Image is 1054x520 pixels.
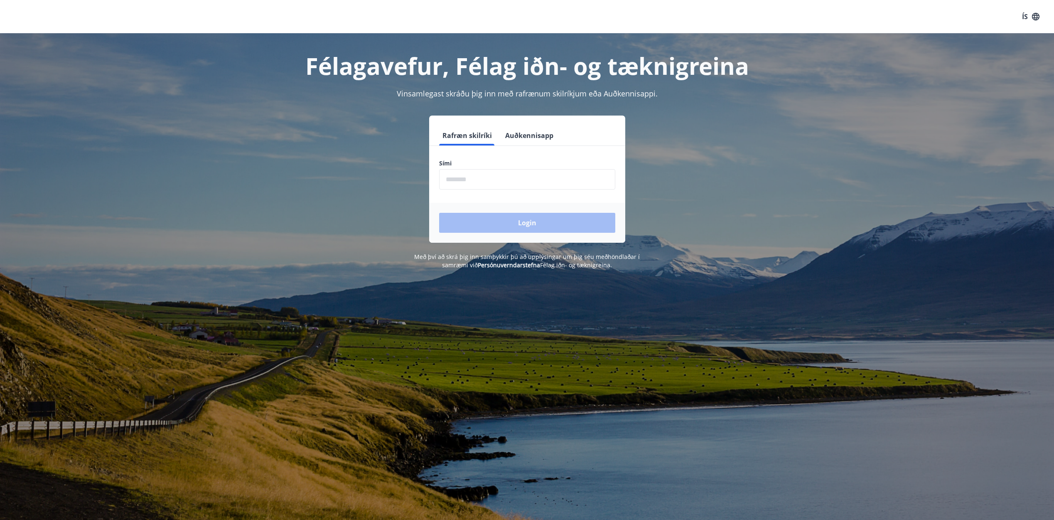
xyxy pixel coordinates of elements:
h1: Félagavefur, Félag iðn- og tæknigreina [238,50,816,81]
span: Vinsamlegast skráðu þig inn með rafrænum skilríkjum eða Auðkennisappi. [397,89,658,99]
button: Rafræn skilríki [439,126,495,145]
button: ÍS [1017,9,1044,24]
label: Sími [439,159,615,168]
a: Persónuverndarstefna [478,261,540,269]
span: Með því að skrá þig inn samþykkir þú að upplýsingar um þig séu meðhöndlaðar í samræmi við Félag i... [414,253,640,269]
button: Auðkennisapp [502,126,557,145]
